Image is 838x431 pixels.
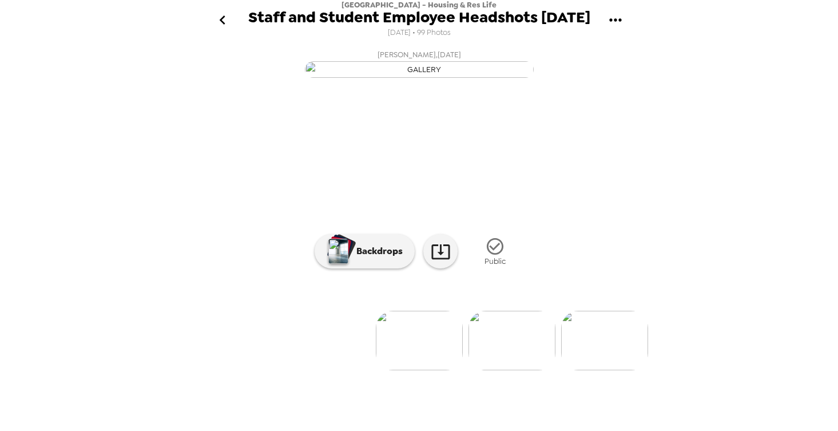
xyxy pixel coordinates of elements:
span: Staff and Student Employee Headshots [DATE] [248,10,590,25]
span: [PERSON_NAME] , [DATE] [378,48,461,61]
span: Public [484,256,506,266]
img: gallery [376,311,463,370]
button: Public [466,230,523,273]
p: Backdrops [351,244,403,258]
button: gallery menu [597,2,634,39]
img: gallery [468,311,555,370]
button: Backdrops [315,234,415,268]
button: go back [204,2,241,39]
button: [PERSON_NAME],[DATE] [190,45,648,81]
img: gallery [561,311,648,370]
span: [DATE] • 99 Photos [388,25,451,41]
img: gallery [305,61,534,78]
